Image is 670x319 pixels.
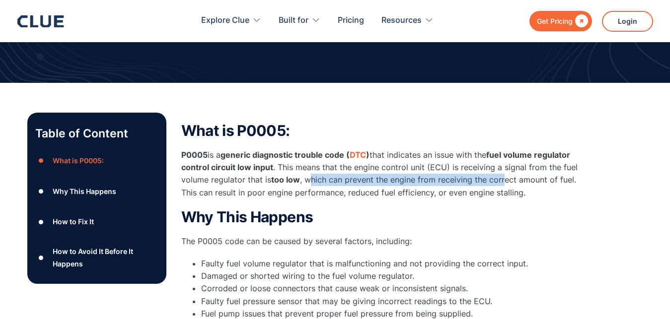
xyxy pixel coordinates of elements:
li: Corroded or loose connectors that cause weak or inconsistent signals. [201,282,579,295]
li: Damaged or shorted wiring to the fuel volume regulator. [201,270,579,282]
li: Faulty fuel volume regulator that is malfunctioning and not providing the correct input. [201,257,579,270]
div: Explore Clue [201,5,249,36]
a: ●What is P0005: [35,153,158,168]
div: Resources [381,5,422,36]
p: Table of Content [35,126,158,141]
div: ● [35,184,47,199]
div: Explore Clue [201,5,261,36]
div: How to Avoid It Before It Happens [53,245,158,270]
div:  [573,15,588,27]
div: Resources [381,5,434,36]
strong: P0005 [181,150,208,160]
strong: What is P0005: [181,122,290,139]
p: The P0005 code can be caused by several factors, including: [181,235,579,248]
div: Why This Happens [53,185,116,197]
div: Built for [279,5,308,36]
a: ●Why This Happens [35,184,158,199]
strong: ) [366,150,370,160]
li: Faulty fuel pressure sensor that may be giving incorrect readings to the ECU. [201,295,579,308]
a: Pricing [338,5,364,36]
div: What is P0005: [53,154,104,167]
a: ●How to Fix It [35,214,158,229]
div: ● [35,153,47,168]
p: is a that indicates an issue with the . This means that the engine control unit (ECU) is receivin... [181,149,579,199]
div: ● [35,250,47,265]
strong: Why This Happens [181,208,313,226]
a: DTC [350,150,366,160]
a: Login [602,11,653,32]
a: Get Pricing [529,11,592,31]
div: Built for [279,5,320,36]
div: Get Pricing [537,15,573,27]
strong: generic diagnostic trouble code ( [221,150,350,160]
strong: too low [271,175,300,185]
div: How to Fix It [53,215,94,228]
div: ● [35,214,47,229]
a: ●How to Avoid It Before It Happens [35,245,158,270]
